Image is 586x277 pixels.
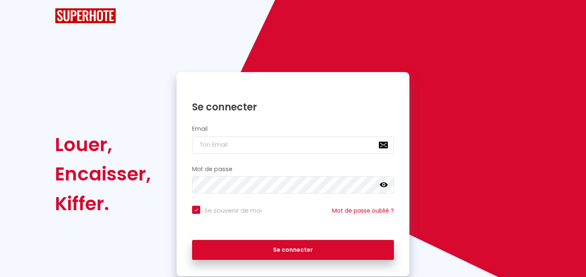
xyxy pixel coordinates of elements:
div: Kiffer. [55,189,151,218]
h2: Email [192,125,394,132]
a: Mot de passe oublié ? [332,207,394,215]
h1: Se connecter [192,101,394,113]
input: Ton Email [192,136,394,154]
button: Ouvrir le widget de chat LiveChat [7,3,31,28]
h2: Mot de passe [192,166,394,173]
button: Se connecter [192,240,394,260]
div: Louer, [55,130,151,159]
div: Encaisser, [55,159,151,189]
img: SuperHote logo [55,8,116,23]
